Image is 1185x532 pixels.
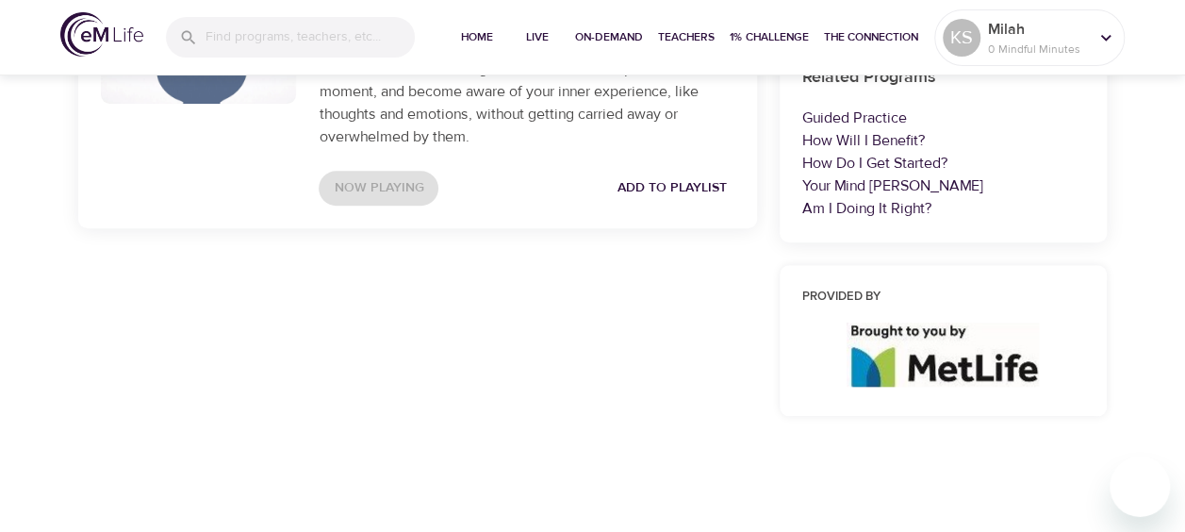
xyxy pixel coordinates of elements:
[802,64,1085,91] h6: Related Programs
[1110,457,1170,517] iframe: Button to launch messaging window
[988,18,1088,41] p: Milah
[617,176,727,200] span: Add to Playlist
[206,17,415,58] input: Find programs, teachers, etc...
[60,12,143,57] img: logo
[943,19,980,57] div: KS
[824,27,918,47] span: The Connection
[988,41,1088,58] p: 0 Mindful Minutes
[575,27,643,47] span: On-Demand
[802,288,1085,308] h6: Provided by
[802,108,907,127] a: Guided Practice
[319,58,733,148] p: What is mindfulness? Begin to learn how to be present in the moment, and become aware of your inn...
[515,27,560,47] span: Live
[802,154,948,173] a: How Do I Get Started?
[847,323,1039,387] img: logo_960%20v2.jpg
[730,27,809,47] span: 1% Challenge
[610,171,734,206] button: Add to Playlist
[454,27,500,47] span: Home
[802,131,926,150] a: How Will I Benefit?
[802,176,983,195] a: Your Mind [PERSON_NAME]
[658,27,715,47] span: Teachers
[802,199,932,218] a: Am I Doing It Right?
